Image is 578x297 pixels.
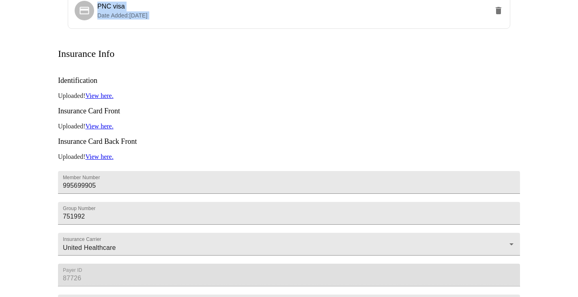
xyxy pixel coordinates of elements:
[506,238,517,250] button: Open
[58,123,520,130] p: Uploaded!
[58,48,114,59] h3: Insurance Info
[85,92,113,99] a: View here.
[85,153,113,160] a: View here.
[97,3,125,10] span: PNC visa
[58,76,520,85] h3: Identification
[489,1,508,20] button: delete
[58,92,520,100] p: Uploaded!
[97,12,148,19] span: Date Added: [DATE]
[85,123,113,130] a: View here.
[58,137,520,146] h3: Insurance Card Back Front
[58,153,520,160] p: Uploaded!
[58,107,520,115] h3: Insurance Card Front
